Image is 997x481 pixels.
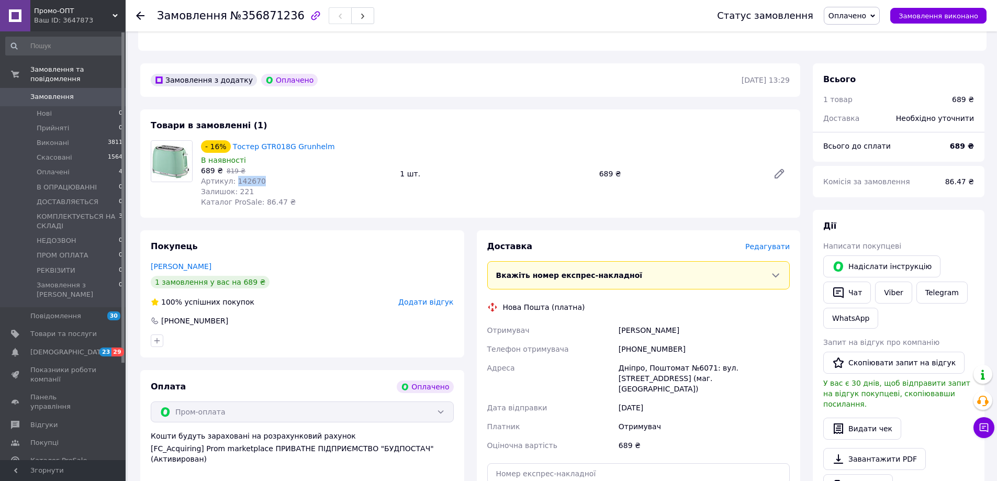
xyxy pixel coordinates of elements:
[950,142,974,150] b: 689 ₴
[30,65,126,84] span: Замовлення та повідомлення
[157,9,227,22] span: Замовлення
[823,255,940,277] button: Надіслати інструкцію
[823,95,853,104] span: 1 товар
[595,166,765,181] div: 689 ₴
[617,359,792,398] div: Дніпро, Поштомат №6071: вул. [STREET_ADDRESS] (маг. [GEOGRAPHIC_DATA])
[119,281,122,299] span: 0
[151,297,254,307] div: успішних покупок
[30,420,58,430] span: Відгуки
[823,177,910,186] span: Комісія за замовлення
[487,326,530,334] span: Отримувач
[37,183,97,192] span: В ОПРАЦЮВАННІ
[30,311,81,321] span: Повідомлення
[119,197,122,207] span: 0
[34,6,113,16] span: Промо-ОПТ
[119,124,122,133] span: 0
[823,308,878,329] a: WhatsApp
[30,92,74,102] span: Замовлення
[34,16,126,25] div: Ваш ID: 3647873
[108,153,122,162] span: 1564
[823,352,965,374] button: Скопіювати запит на відгук
[828,12,866,20] span: Оплачено
[119,251,122,260] span: 0
[487,345,569,353] span: Телефон отримувача
[37,197,98,207] span: ДОСТАВЛЯЄТЬСЯ
[233,142,335,151] a: Тостер GTR018G Grunhelm
[151,276,270,288] div: 1 замовлення у вас на 689 ₴
[201,166,223,175] span: 689 ₴
[151,431,454,464] div: Кошти будуть зараховані на розрахунковий рахунок
[37,138,69,148] span: Виконані
[161,298,182,306] span: 100%
[37,236,76,245] span: НЕДОЗВОН
[99,348,111,356] span: 23
[973,417,994,438] button: Чат з покупцем
[823,74,856,84] span: Всього
[37,167,70,177] span: Оплачені
[487,441,557,450] span: Оціночна вартість
[201,177,266,185] span: Артикул: 142670
[151,74,257,86] div: Замовлення з додатку
[119,183,122,192] span: 0
[823,338,939,346] span: Запит на відгук про компанію
[37,109,52,118] span: Нові
[823,221,836,231] span: Дії
[151,120,267,130] span: Товари в замовленні (1)
[151,443,454,464] div: [FC_Acquiring] Prom marketplace ПРИВАТНЕ ПІДПРИЄМСТВО "БУДПОСТАЧ" (Активирован)
[396,166,595,181] div: 1 шт.
[823,142,891,150] span: Всього до сплати
[742,76,790,84] time: [DATE] 13:29
[617,340,792,359] div: [PHONE_NUMBER]
[227,167,245,175] span: 819 ₴
[119,109,122,118] span: 0
[30,329,97,339] span: Товари та послуги
[151,141,192,182] img: Тостер GTR018G Grunhelm
[496,271,643,279] span: Вкажіть номер експрес-накладної
[230,9,305,22] span: №356871236
[119,236,122,245] span: 0
[717,10,813,21] div: Статус замовлення
[119,212,122,231] span: 3
[487,422,520,431] span: Платник
[201,187,254,196] span: Залишок: 221
[111,348,124,356] span: 29
[151,382,186,391] span: Оплата
[823,448,926,470] a: Завантажити PDF
[160,316,229,326] div: [PHONE_NUMBER]
[37,266,75,275] span: РЕКВІЗИТИ
[899,12,978,20] span: Замовлення виконано
[916,282,968,304] a: Telegram
[617,321,792,340] div: [PERSON_NAME]
[5,37,124,55] input: Пошук
[823,114,859,122] span: Доставка
[952,94,974,105] div: 689 ₴
[261,74,318,86] div: Оплачено
[875,282,912,304] a: Viber
[823,282,871,304] button: Чат
[823,242,901,250] span: Написати покупцеві
[500,302,588,312] div: Нова Пошта (платна)
[745,242,790,251] span: Редагувати
[151,262,211,271] a: [PERSON_NAME]
[487,404,547,412] span: Дата відправки
[151,241,198,251] span: Покупець
[617,436,792,455] div: 689 ₴
[37,212,119,231] span: КОМПЛЕКТУЄТЬСЯ НА СКЛАДІ
[30,438,59,448] span: Покупці
[30,456,87,465] span: Каталог ProSale
[37,251,88,260] span: ПРОМ ОПЛАТА
[398,298,453,306] span: Додати відгук
[890,107,980,130] div: Необхідно уточнити
[890,8,987,24] button: Замовлення виконано
[201,140,231,153] div: - 16%
[107,311,120,320] span: 30
[136,10,144,21] div: Повернутися назад
[617,417,792,436] div: Отримувач
[769,163,790,184] a: Редагувати
[945,177,974,186] span: 86.47 ₴
[617,398,792,417] div: [DATE]
[30,365,97,384] span: Показники роботи компанії
[30,348,108,357] span: [DEMOGRAPHIC_DATA]
[487,241,533,251] span: Доставка
[201,198,296,206] span: Каталог ProSale: 86.47 ₴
